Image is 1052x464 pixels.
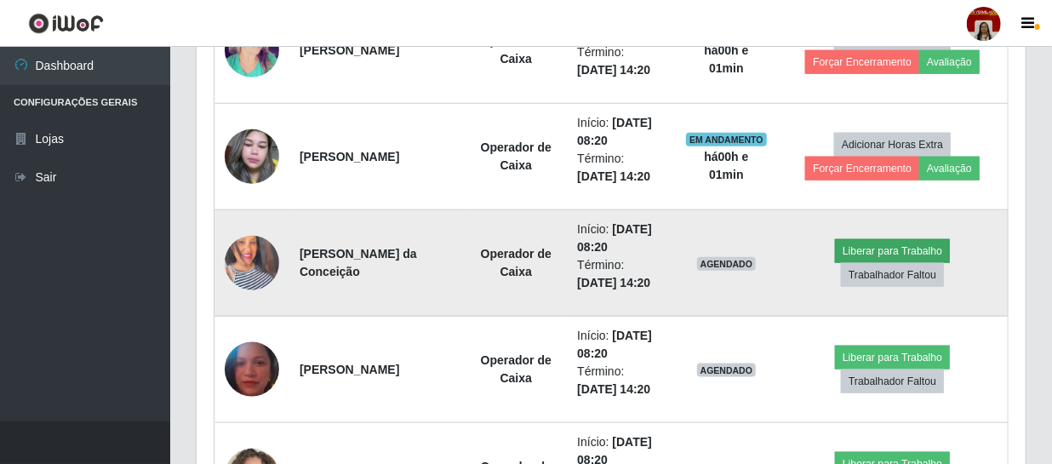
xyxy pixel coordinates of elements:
[225,10,279,91] img: 1598866679921.jpeg
[834,133,951,157] button: Adicionar Horas Extra
[919,50,980,74] button: Avaliação
[577,114,665,150] li: Início:
[805,157,919,180] button: Forçar Encerramento
[225,121,279,193] img: 1634907805222.jpeg
[225,335,279,404] img: 1744290143147.jpeg
[577,256,665,292] li: Término:
[686,133,767,146] span: EM ANDAMENTO
[805,50,919,74] button: Forçar Encerramento
[300,363,399,376] strong: [PERSON_NAME]
[704,43,748,75] strong: há 00 h e 01 min
[225,215,279,312] img: 1702743014516.jpeg
[577,327,665,363] li: Início:
[300,150,399,163] strong: [PERSON_NAME]
[28,13,104,34] img: CoreUI Logo
[577,116,652,147] time: [DATE] 08:20
[704,150,748,181] strong: há 00 h e 01 min
[577,169,650,183] time: [DATE] 14:20
[919,157,980,180] button: Avaliação
[481,353,552,385] strong: Operador de Caixa
[577,363,665,398] li: Término:
[300,43,399,57] strong: [PERSON_NAME]
[577,382,650,396] time: [DATE] 14:20
[577,221,665,256] li: Início:
[481,140,552,172] strong: Operador de Caixa
[841,369,944,393] button: Trabalhador Faltou
[577,222,652,254] time: [DATE] 08:20
[481,247,552,278] strong: Operador de Caixa
[300,247,417,278] strong: [PERSON_NAME] da Conceição
[577,150,665,186] li: Término:
[835,346,950,369] button: Liberar para Trabalho
[835,239,950,263] button: Liberar para Trabalho
[697,257,757,271] span: AGENDADO
[577,43,665,79] li: Término:
[577,329,652,360] time: [DATE] 08:20
[841,263,944,287] button: Trabalhador Faltou
[577,276,650,289] time: [DATE] 14:20
[577,63,650,77] time: [DATE] 14:20
[697,364,757,377] span: AGENDADO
